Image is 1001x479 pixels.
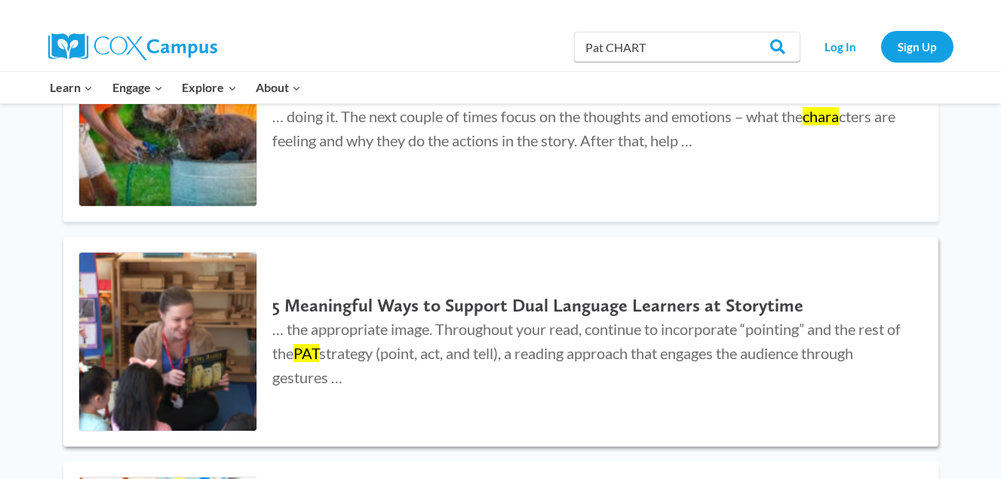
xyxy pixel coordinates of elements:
[41,72,103,103] button: Child menu of Learn
[41,72,311,103] nav: Primary Navigation
[574,32,800,62] input: Search Cox Campus
[881,31,953,62] a: Sign Up
[803,107,839,125] mark: chara
[808,31,953,62] nav: Secondary Navigation
[103,72,173,103] button: Child menu of Engage
[79,29,257,207] img: Using Pet-Themed Stories to Connect With Your Child
[272,295,907,317] h2: 5 Meaningful Ways to Support Dual Language Learners at Storytime
[808,31,874,62] a: Log In
[293,344,319,362] mark: PAT
[63,13,938,223] a: Using Pet-Themed Stories to Connect With Your Child Using Pet-Themed Stories to Connect With Your...
[79,253,257,431] img: 5 Meaningful Ways to Support Dual Language Learners at Storytime
[272,320,901,386] span: … the appropriate image. Throughout your read, continue to incorporate “pointing” and the rest of...
[272,107,895,149] span: … doing it. The next couple of times focus on the thoughts and emotions – what the cters are feel...
[173,72,247,103] button: Child menu of Explore
[246,72,311,103] button: Child menu of About
[63,237,938,447] a: 5 Meaningful Ways to Support Dual Language Learners at Storytime 5 Meaningful Ways to Support Dua...
[48,33,217,60] img: Cox Campus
